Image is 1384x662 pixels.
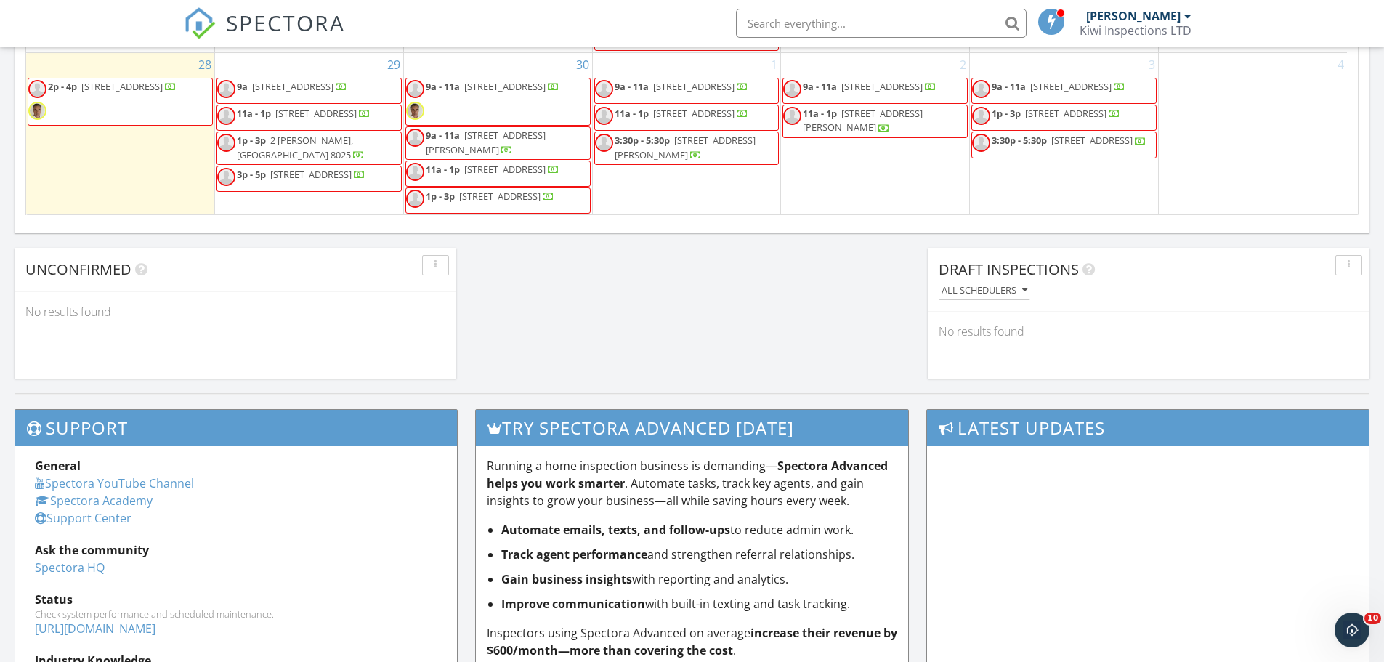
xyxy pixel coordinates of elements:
[406,80,424,98] img: default-user-f0147aede5fd5fa78ca7ade42f37bd4542148d508eef1c3d3ea960f66861d68b.jpg
[992,80,1026,93] span: 9a - 11a
[217,80,235,98] img: default-user-f0147aede5fd5fa78ca7ade42f37bd4542148d508eef1c3d3ea960f66861d68b.jpg
[25,259,131,279] span: Unconfirmed
[426,190,455,203] span: 1p - 3p
[971,105,1157,131] a: 1p - 3p [STREET_ADDRESS]
[803,80,936,93] a: 9a - 11a [STREET_ADDRESS]
[653,107,735,120] span: [STREET_ADDRESS]
[501,570,898,588] li: with reporting and analytics.
[615,80,748,93] a: 9a - 11a [STREET_ADDRESS]
[803,107,923,134] span: [STREET_ADDRESS][PERSON_NAME]
[217,168,235,186] img: default-user-f0147aede5fd5fa78ca7ade42f37bd4542148d508eef1c3d3ea960f66861d68b.jpg
[15,292,456,331] div: No results found
[426,129,546,156] a: 9a - 11a [STREET_ADDRESS][PERSON_NAME]
[1025,107,1106,120] span: [STREET_ADDRESS]
[972,80,990,98] img: default-user-f0147aede5fd5fa78ca7ade42f37bd4542148d508eef1c3d3ea960f66861d68b.jpg
[736,9,1027,38] input: Search everything...
[215,53,404,216] td: Go to September 29, 2025
[768,53,780,76] a: Go to October 1, 2025
[615,134,670,147] span: 3:30p - 5:30p
[426,80,559,93] a: 9a - 11a [STREET_ADDRESS]
[971,132,1157,158] a: 3:30p - 5:30p [STREET_ADDRESS]
[615,80,649,93] span: 9a - 11a
[803,107,837,120] span: 11a - 1p
[405,126,591,159] a: 9a - 11a [STREET_ADDRESS][PERSON_NAME]
[1364,613,1381,624] span: 10
[237,107,271,120] span: 11a - 1p
[615,134,756,161] span: [STREET_ADDRESS][PERSON_NAME]
[216,78,402,104] a: 9a [STREET_ADDRESS]
[594,132,780,164] a: 3:30p - 5:30p [STREET_ADDRESS][PERSON_NAME]
[26,53,215,216] td: Go to September 28, 2025
[405,187,591,214] a: 1p - 3p [STREET_ADDRESS]
[501,521,898,538] li: to reduce admin work.
[476,410,909,445] h3: Try spectora advanced [DATE]
[1158,53,1347,216] td: Go to October 4, 2025
[501,595,898,613] li: with built-in texting and task tracking.
[1335,53,1347,76] a: Go to October 4, 2025
[487,625,897,658] strong: increase their revenue by $600/month—more than covering the cost
[403,53,592,216] td: Go to September 30, 2025
[615,107,748,120] a: 11a - 1p [STREET_ADDRESS]
[501,596,645,612] strong: Improve communication
[970,53,1159,216] td: Go to October 3, 2025
[501,571,632,587] strong: Gain business insights
[384,53,403,76] a: Go to September 29, 2025
[1051,134,1133,147] span: [STREET_ADDRESS]
[501,522,730,538] strong: Automate emails, texts, and follow-ups
[942,286,1027,296] div: All schedulers
[972,134,990,152] img: default-user-f0147aede5fd5fa78ca7ade42f37bd4542148d508eef1c3d3ea960f66861d68b.jpg
[406,102,424,120] img: philipmetaxas.jpg
[48,80,77,93] span: 2p - 4p
[464,163,546,176] span: [STREET_ADDRESS]
[781,53,970,216] td: Go to October 2, 2025
[406,163,424,181] img: default-user-f0147aede5fd5fa78ca7ade42f37bd4542148d508eef1c3d3ea960f66861d68b.jpg
[841,80,923,93] span: [STREET_ADDRESS]
[992,107,1120,120] a: 1p - 3p [STREET_ADDRESS]
[237,80,347,93] a: 9a [STREET_ADDRESS]
[782,78,968,104] a: 9a - 11a [STREET_ADDRESS]
[573,53,592,76] a: Go to September 30, 2025
[1086,9,1181,23] div: [PERSON_NAME]
[426,190,554,203] a: 1p - 3p [STREET_ADDRESS]
[195,53,214,76] a: Go to September 28, 2025
[226,7,345,38] span: SPECTORA
[595,107,613,125] img: default-user-f0147aede5fd5fa78ca7ade42f37bd4542148d508eef1c3d3ea960f66861d68b.jpg
[1146,53,1158,76] a: Go to October 3, 2025
[35,541,437,559] div: Ask the community
[615,134,756,161] a: 3:30p - 5:30p [STREET_ADDRESS][PERSON_NAME]
[992,107,1021,120] span: 1p - 3p
[217,107,235,125] img: default-user-f0147aede5fd5fa78ca7ade42f37bd4542148d508eef1c3d3ea960f66861d68b.jpg
[35,493,153,509] a: Spectora Academy
[237,134,266,147] span: 1p - 3p
[992,134,1047,147] span: 3:30p - 5:30p
[939,281,1030,301] button: All schedulers
[594,105,780,131] a: 11a - 1p [STREET_ADDRESS]
[803,80,837,93] span: 9a - 11a
[217,134,235,152] img: default-user-f0147aede5fd5fa78ca7ade42f37bd4542148d508eef1c3d3ea960f66861d68b.jpg
[464,80,546,93] span: [STREET_ADDRESS]
[595,80,613,98] img: default-user-f0147aede5fd5fa78ca7ade42f37bd4542148d508eef1c3d3ea960f66861d68b.jpg
[28,80,46,98] img: default-user-f0147aede5fd5fa78ca7ade42f37bd4542148d508eef1c3d3ea960f66861d68b.jpg
[216,132,402,164] a: 1p - 3p 2 [PERSON_NAME], [GEOGRAPHIC_DATA] 8025
[35,591,437,608] div: Status
[1030,80,1112,93] span: [STREET_ADDRESS]
[216,105,402,131] a: 11a - 1p [STREET_ADDRESS]
[216,166,402,192] a: 3p - 5p [STREET_ADDRESS]
[653,80,735,93] span: [STREET_ADDRESS]
[459,190,541,203] span: [STREET_ADDRESS]
[928,312,1369,351] div: No results found
[426,129,546,156] span: [STREET_ADDRESS][PERSON_NAME]
[81,80,163,93] span: [STREET_ADDRESS]
[426,163,460,176] span: 11a - 1p
[957,53,969,76] a: Go to October 2, 2025
[252,80,333,93] span: [STREET_ADDRESS]
[615,107,649,120] span: 11a - 1p
[406,190,424,208] img: default-user-f0147aede5fd5fa78ca7ade42f37bd4542148d508eef1c3d3ea960f66861d68b.jpg
[35,560,105,576] a: Spectora HQ
[35,458,81,474] strong: General
[426,80,460,93] span: 9a - 11a
[237,134,365,161] a: 1p - 3p 2 [PERSON_NAME], [GEOGRAPHIC_DATA] 8025
[35,475,194,491] a: Spectora YouTube Channel
[971,78,1157,104] a: 9a - 11a [STREET_ADDRESS]
[487,624,898,659] p: Inspectors using Spectora Advanced on average .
